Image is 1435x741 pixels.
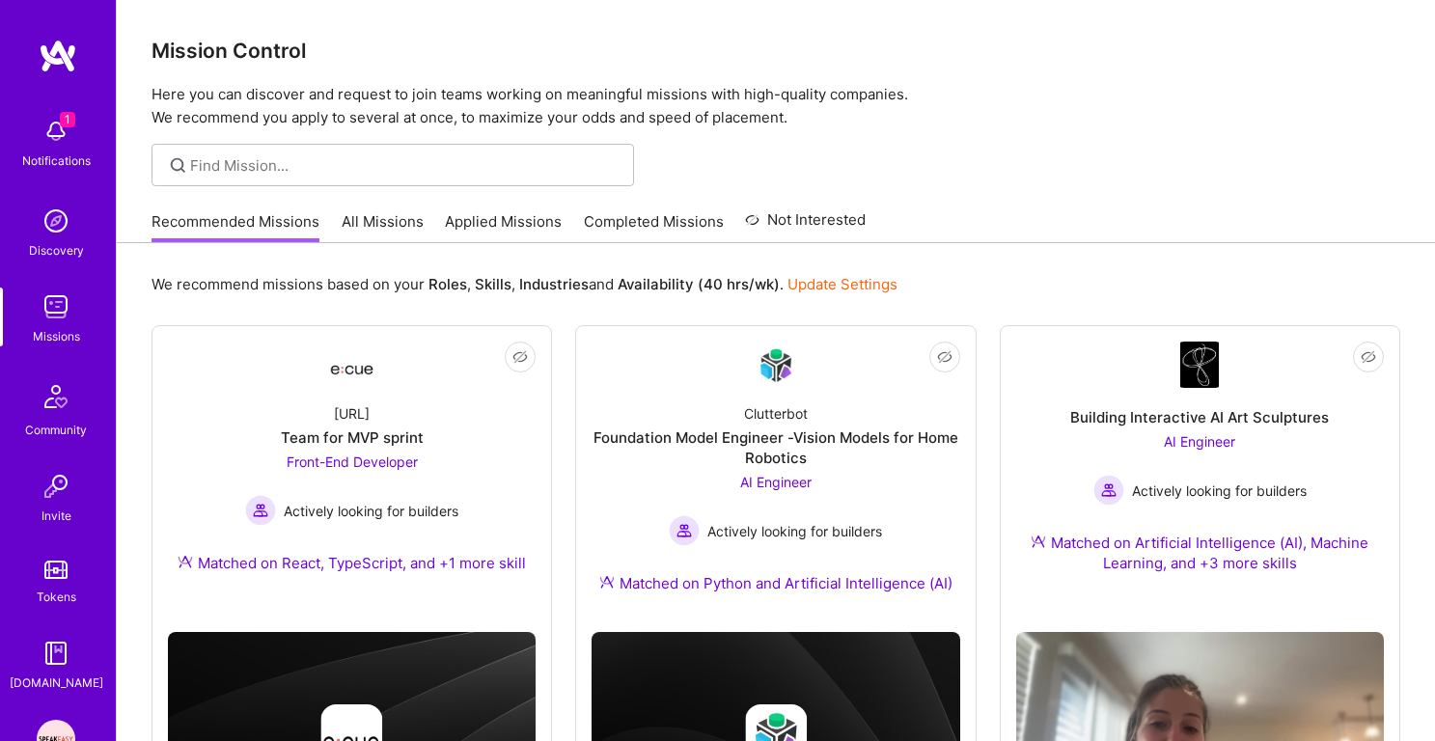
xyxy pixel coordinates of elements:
[37,202,75,240] img: discovery
[60,112,75,127] span: 1
[599,573,952,593] div: Matched on Python and Artificial Intelligence (AI)
[10,672,103,693] div: [DOMAIN_NAME]
[334,403,370,424] div: [URL]
[1031,534,1046,549] img: Ateam Purple Icon
[39,39,77,73] img: logo
[592,342,959,617] a: Company LogoClutterbotFoundation Model Engineer -Vision Models for Home RoboticsAI Engineer Activ...
[1361,349,1376,365] i: icon EyeClosed
[44,561,68,579] img: tokens
[445,211,562,243] a: Applied Missions
[152,274,897,294] p: We recommend missions based on your , , and .
[245,495,276,526] img: Actively looking for builders
[190,155,620,176] input: Find Mission...
[33,373,79,420] img: Community
[167,154,189,177] i: icon SearchGrey
[1016,342,1384,617] a: Company LogoBuilding Interactive AI Art SculpturesAI Engineer Actively looking for buildersActive...
[33,326,80,346] div: Missions
[592,427,959,468] div: Foundation Model Engineer -Vision Models for Home Robotics
[329,347,375,382] img: Company Logo
[22,151,91,171] div: Notifications
[1164,433,1235,450] span: AI Engineer
[753,343,799,388] img: Company Logo
[152,211,319,243] a: Recommended Missions
[152,39,1400,63] h3: Mission Control
[37,634,75,672] img: guide book
[29,240,84,261] div: Discovery
[1070,407,1329,427] div: Building Interactive AI Art Sculptures
[25,420,87,440] div: Community
[1016,533,1384,573] div: Matched on Artificial Intelligence (AI), Machine Learning, and +3 more skills
[745,208,866,243] a: Not Interested
[1132,480,1307,501] span: Actively looking for builders
[475,275,511,293] b: Skills
[37,112,75,151] img: bell
[37,587,76,607] div: Tokens
[1180,342,1219,388] img: Company Logo
[41,506,71,526] div: Invite
[152,83,1400,129] p: Here you can discover and request to join teams working on meaningful missions with high-quality ...
[669,515,700,546] img: Actively looking for builders
[744,403,808,424] div: Clutterbot
[342,211,424,243] a: All Missions
[519,275,589,293] b: Industries
[707,521,882,541] span: Actively looking for builders
[937,349,952,365] i: icon EyeClosed
[512,349,528,365] i: icon EyeClosed
[168,342,536,596] a: Company Logo[URL]Team for MVP sprintFront-End Developer Actively looking for buildersActively loo...
[287,453,418,470] span: Front-End Developer
[584,211,724,243] a: Completed Missions
[787,275,897,293] a: Update Settings
[281,427,424,448] div: Team for MVP sprint
[178,554,193,569] img: Ateam Purple Icon
[599,574,615,590] img: Ateam Purple Icon
[37,288,75,326] img: teamwork
[740,474,812,490] span: AI Engineer
[618,275,780,293] b: Availability (40 hrs/wk)
[1093,475,1124,506] img: Actively looking for builders
[428,275,467,293] b: Roles
[178,553,526,573] div: Matched on React, TypeScript, and +1 more skill
[284,501,458,521] span: Actively looking for builders
[37,467,75,506] img: Invite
